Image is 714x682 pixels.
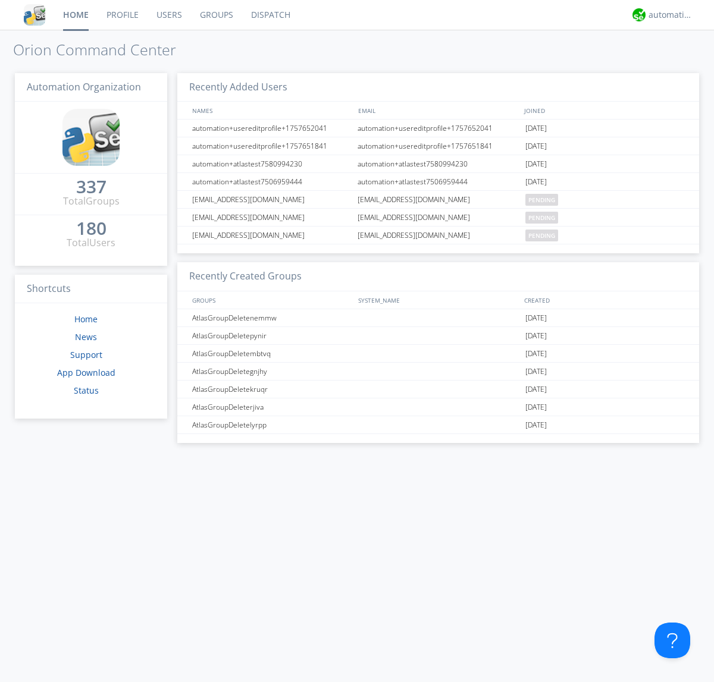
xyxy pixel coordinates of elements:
[177,137,699,155] a: automation+usereditprofile+1757651841automation+usereditprofile+1757651841[DATE]
[525,327,547,345] span: [DATE]
[525,173,547,191] span: [DATE]
[525,194,558,206] span: pending
[355,155,522,172] div: automation+atlastest7580994230
[525,230,558,241] span: pending
[525,363,547,381] span: [DATE]
[74,385,99,396] a: Status
[189,345,354,362] div: AtlasGroupDeletembtvq
[525,120,547,137] span: [DATE]
[189,291,352,309] div: GROUPS
[355,191,522,208] div: [EMAIL_ADDRESS][DOMAIN_NAME]
[76,181,107,193] div: 337
[189,327,354,344] div: AtlasGroupDeletepynir
[76,222,107,236] a: 180
[355,120,522,137] div: automation+usereditprofile+1757652041
[189,416,354,433] div: AtlasGroupDeletelyrpp
[355,227,522,244] div: [EMAIL_ADDRESS][DOMAIN_NAME]
[57,367,115,378] a: App Download
[521,102,688,119] div: JOINED
[24,4,45,26] img: cddb5a64eb264b2086981ab96f4c1ba7
[177,363,699,381] a: AtlasGroupDeletegnjhy[DATE]
[189,381,354,398] div: AtlasGroupDeletekruqr
[525,137,547,155] span: [DATE]
[74,313,98,325] a: Home
[177,227,699,244] a: [EMAIL_ADDRESS][DOMAIN_NAME][EMAIL_ADDRESS][DOMAIN_NAME]pending
[177,209,699,227] a: [EMAIL_ADDRESS][DOMAIN_NAME][EMAIL_ADDRESS][DOMAIN_NAME]pending
[177,327,699,345] a: AtlasGroupDeletepynir[DATE]
[27,80,141,93] span: Automation Organization
[177,262,699,291] h3: Recently Created Groups
[177,416,699,434] a: AtlasGroupDeletelyrpp[DATE]
[525,309,547,327] span: [DATE]
[177,155,699,173] a: automation+atlastest7580994230automation+atlastest7580994230[DATE]
[189,209,354,226] div: [EMAIL_ADDRESS][DOMAIN_NAME]
[521,291,688,309] div: CREATED
[355,102,521,119] div: EMAIL
[355,173,522,190] div: automation+atlastest7506959444
[189,191,354,208] div: [EMAIL_ADDRESS][DOMAIN_NAME]
[177,381,699,398] a: AtlasGroupDeletekruqr[DATE]
[177,309,699,327] a: AtlasGroupDeletenemmw[DATE]
[525,381,547,398] span: [DATE]
[189,155,354,172] div: automation+atlastest7580994230
[649,9,693,21] div: automation+atlas
[525,416,547,434] span: [DATE]
[189,309,354,326] div: AtlasGroupDeletenemmw
[75,331,97,342] a: News
[177,73,699,102] h3: Recently Added Users
[355,137,522,155] div: automation+usereditprofile+1757651841
[67,236,115,250] div: Total Users
[525,398,547,416] span: [DATE]
[189,102,352,119] div: NAMES
[177,173,699,191] a: automation+atlastest7506959444automation+atlastest7506959444[DATE]
[355,291,521,309] div: SYSTEM_NAME
[189,227,354,244] div: [EMAIL_ADDRESS][DOMAIN_NAME]
[76,181,107,194] a: 337
[15,275,167,304] h3: Shortcuts
[177,191,699,209] a: [EMAIL_ADDRESS][DOMAIN_NAME][EMAIL_ADDRESS][DOMAIN_NAME]pending
[632,8,646,21] img: d2d01cd9b4174d08988066c6d424eccd
[177,120,699,137] a: automation+usereditprofile+1757652041automation+usereditprofile+1757652041[DATE]
[525,155,547,173] span: [DATE]
[525,345,547,363] span: [DATE]
[189,137,354,155] div: automation+usereditprofile+1757651841
[177,398,699,416] a: AtlasGroupDeleterjiva[DATE]
[355,209,522,226] div: [EMAIL_ADDRESS][DOMAIN_NAME]
[189,173,354,190] div: automation+atlastest7506959444
[525,212,558,224] span: pending
[62,109,120,166] img: cddb5a64eb264b2086981ab96f4c1ba7
[189,398,354,416] div: AtlasGroupDeleterjiva
[189,363,354,380] div: AtlasGroupDeletegnjhy
[70,349,102,360] a: Support
[189,120,354,137] div: automation+usereditprofile+1757652041
[177,345,699,363] a: AtlasGroupDeletembtvq[DATE]
[76,222,107,234] div: 180
[654,623,690,658] iframe: Toggle Customer Support
[63,194,120,208] div: Total Groups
